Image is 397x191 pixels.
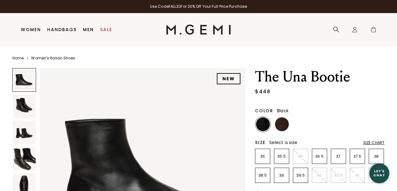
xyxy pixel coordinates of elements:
[83,27,94,32] a: Men
[369,154,384,159] p: 38
[13,147,36,170] img: The Una Bootie
[255,173,270,178] p: 38.5
[47,27,77,32] a: Handbags
[369,169,389,177] div: Let's Chat
[312,154,327,159] p: 36.5
[293,173,308,178] p: 39.5
[13,121,36,144] img: The Una Bootie
[166,25,231,35] img: M.Gemi
[331,173,346,178] p: 40.5
[350,154,365,159] p: 37.5
[100,27,112,32] a: Sale
[275,117,289,131] img: Chocolate
[363,140,385,145] div: Size Chart
[255,140,266,145] h2: Size
[255,68,385,86] h1: The Una Bootie
[255,108,273,113] h2: Color
[294,117,308,131] img: Light Tan
[312,173,327,178] p: 40
[31,56,75,61] a: Women's Italian Shoes
[277,108,289,114] span: Black
[255,154,270,159] p: 35
[269,139,297,146] span: Select a size
[274,154,289,159] p: 35.5
[369,173,384,178] p: 42
[12,56,24,61] a: Home
[331,154,346,159] p: 37
[293,154,308,159] p: 36
[255,88,270,96] div: $448
[350,173,365,178] p: 41
[13,95,36,118] img: The Una Bootie
[313,117,327,131] img: Gunmetal
[169,4,181,9] strong: FALL20
[274,173,289,178] p: 39
[256,117,270,131] img: Black
[21,27,41,32] a: Women
[217,73,240,84] div: NEW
